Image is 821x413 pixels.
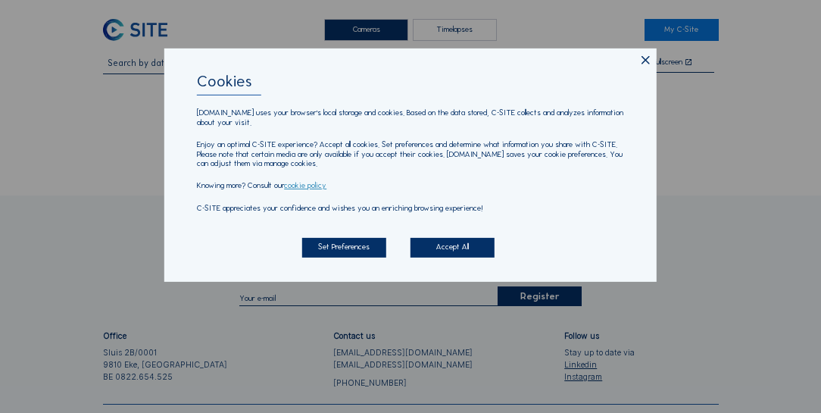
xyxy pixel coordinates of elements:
p: C-SITE appreciates your confidence and wishes you an enriching browsing experience! [197,203,624,213]
div: Accept All [410,238,495,258]
p: Enjoy an optimal C-SITE experience? Accept all cookies. Set preferences and determine what inform... [197,140,624,169]
p: [DOMAIN_NAME] uses your browser's local storage and cookies. Based on the data stored, C-SITE col... [197,108,624,128]
div: Cookies [197,74,624,95]
div: Set Preferences [302,238,386,258]
a: cookie policy [284,180,326,190]
p: Knowing more? Consult our [197,181,624,191]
